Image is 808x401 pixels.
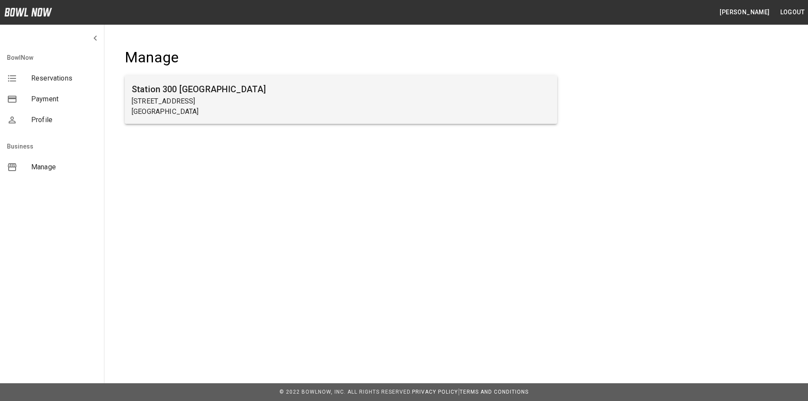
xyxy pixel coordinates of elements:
[132,96,550,107] p: [STREET_ADDRESS]
[31,162,97,172] span: Manage
[125,49,557,67] h4: Manage
[31,73,97,84] span: Reservations
[4,8,52,16] img: logo
[31,115,97,125] span: Profile
[31,94,97,104] span: Payment
[279,389,412,395] span: © 2022 BowlNow, Inc. All Rights Reserved.
[460,389,529,395] a: Terms and Conditions
[132,107,550,117] p: [GEOGRAPHIC_DATA]
[716,4,773,20] button: [PERSON_NAME]
[412,389,458,395] a: Privacy Policy
[132,82,550,96] h6: Station 300 [GEOGRAPHIC_DATA]
[777,4,808,20] button: Logout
